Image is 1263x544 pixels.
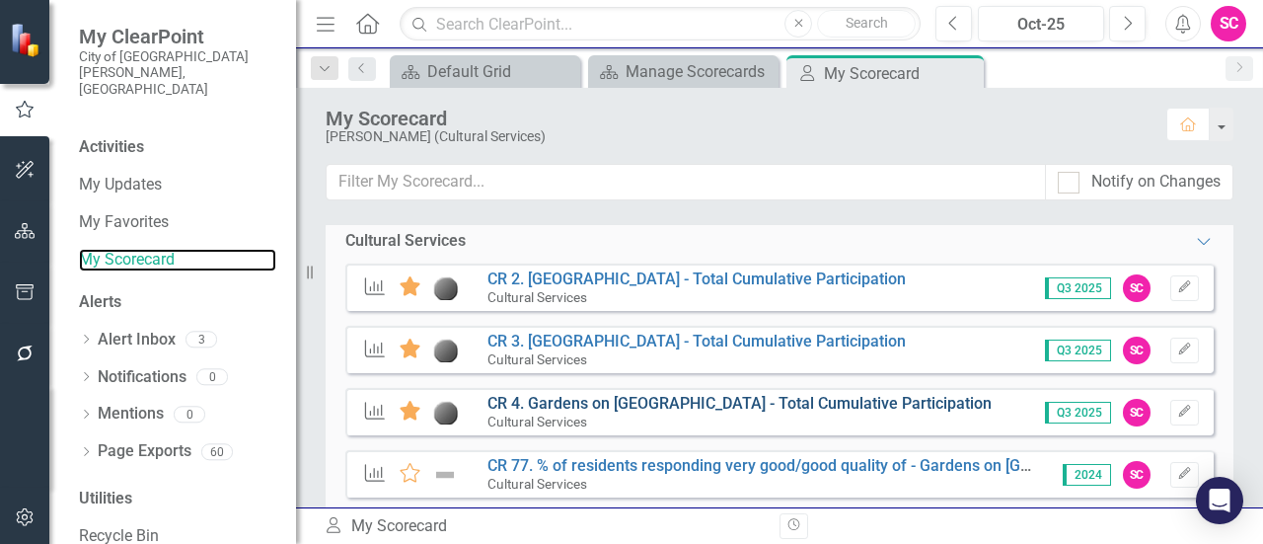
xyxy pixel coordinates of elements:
[174,406,205,423] div: 0
[427,59,575,84] div: Default Grid
[1123,399,1151,427] div: SC
[1123,337,1151,364] div: SC
[487,394,992,413] a: CR 4. Gardens on [GEOGRAPHIC_DATA] - Total Cumulative Participation
[593,59,774,84] a: Manage Scorecards
[487,332,906,350] a: CR 3. [GEOGRAPHIC_DATA] - Total Cumulative Participation
[201,443,233,460] div: 60
[487,456,1157,475] a: CR 77. % of residents responding very good/good quality of - Gardens on [GEOGRAPHIC_DATA]
[400,7,921,41] input: Search ClearPoint...
[324,515,765,538] div: My Scorecard
[1123,461,1151,489] div: SC
[79,174,276,196] a: My Updates
[487,270,906,288] a: CR 2. [GEOGRAPHIC_DATA] - Total Cumulative Participation
[326,129,1147,144] div: [PERSON_NAME] (Cultural Services)
[79,211,276,234] a: My Favorites
[186,332,217,349] div: 3
[432,401,458,425] img: No Information
[326,108,1147,129] div: My Scorecard
[487,414,587,429] small: Cultural Services
[79,136,276,159] div: Activities
[79,25,276,48] span: My ClearPoint
[487,289,587,305] small: Cultural Services
[1045,402,1111,424] span: Q3 2025
[487,476,587,492] small: Cultural Services
[1063,464,1111,486] span: 2024
[98,329,176,351] a: Alert Inbox
[817,10,916,38] button: Search
[824,61,979,86] div: My Scorecard
[432,339,458,362] img: No Information
[846,15,888,31] span: Search
[79,488,276,510] div: Utilities
[79,291,276,314] div: Alerts
[98,403,164,426] a: Mentions
[395,59,575,84] a: Default Grid
[1045,277,1111,299] span: Q3 2025
[10,22,45,57] img: ClearPoint Strategy
[1045,340,1111,361] span: Q3 2025
[1123,274,1151,302] div: SC
[1091,171,1221,194] div: Notify on Changes
[79,249,276,272] a: My Scorecard
[432,276,458,300] img: No Information
[98,440,191,463] a: Page Exports
[978,6,1104,41] button: Oct-25
[985,13,1097,37] div: Oct-25
[487,351,587,367] small: Cultural Services
[626,59,774,84] div: Manage Scorecards
[432,463,458,487] img: Not Defined
[196,368,228,385] div: 0
[1211,6,1246,41] button: SC
[326,164,1046,200] input: Filter My Scorecard...
[345,230,466,253] div: Cultural Services
[98,366,186,389] a: Notifications
[1196,477,1243,524] div: Open Intercom Messenger
[79,48,276,97] small: City of [GEOGRAPHIC_DATA][PERSON_NAME], [GEOGRAPHIC_DATA]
